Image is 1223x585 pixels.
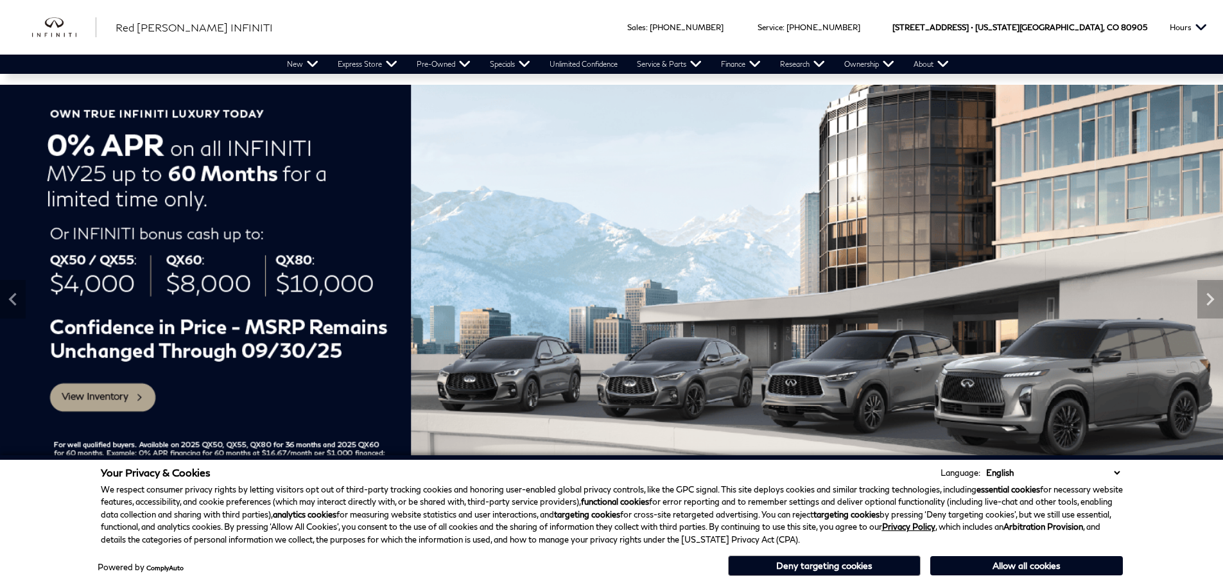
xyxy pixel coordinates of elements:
nav: Main Navigation [277,55,958,74]
span: Service [758,22,783,32]
button: Deny targeting cookies [728,555,921,576]
div: Powered by [98,563,184,572]
a: [STREET_ADDRESS] • [US_STATE][GEOGRAPHIC_DATA], CO 80905 [892,22,1147,32]
span: Red [PERSON_NAME] INFINITI [116,21,273,33]
a: Research [770,55,835,74]
a: Service & Parts [627,55,711,74]
a: [PHONE_NUMBER] [650,22,724,32]
span: : [646,22,648,32]
span: Your Privacy & Cookies [101,466,211,478]
a: Ownership [835,55,904,74]
a: New [277,55,328,74]
div: Language: [941,469,980,477]
a: Express Store [328,55,407,74]
strong: essential cookies [976,484,1040,494]
span: Sales [627,22,646,32]
a: Finance [711,55,770,74]
a: [PHONE_NUMBER] [786,22,860,32]
a: Red [PERSON_NAME] INFINITI [116,20,273,35]
strong: Arbitration Provision [1003,521,1083,532]
div: Next [1197,280,1223,319]
a: Unlimited Confidence [540,55,627,74]
p: We respect consumer privacy rights by letting visitors opt out of third-party tracking cookies an... [101,484,1123,546]
img: INFINITI [32,17,96,38]
select: Language Select [983,466,1123,479]
a: Specials [480,55,540,74]
strong: analytics cookies [273,509,336,520]
strong: functional cookies [581,496,649,507]
a: Privacy Policy [882,521,935,532]
a: Pre-Owned [407,55,480,74]
strong: targeting cookies [554,509,620,520]
button: Allow all cookies [930,556,1123,575]
a: ComplyAuto [146,564,184,572]
a: infiniti [32,17,96,38]
strong: targeting cookies [813,509,880,520]
a: About [904,55,958,74]
span: : [783,22,785,32]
